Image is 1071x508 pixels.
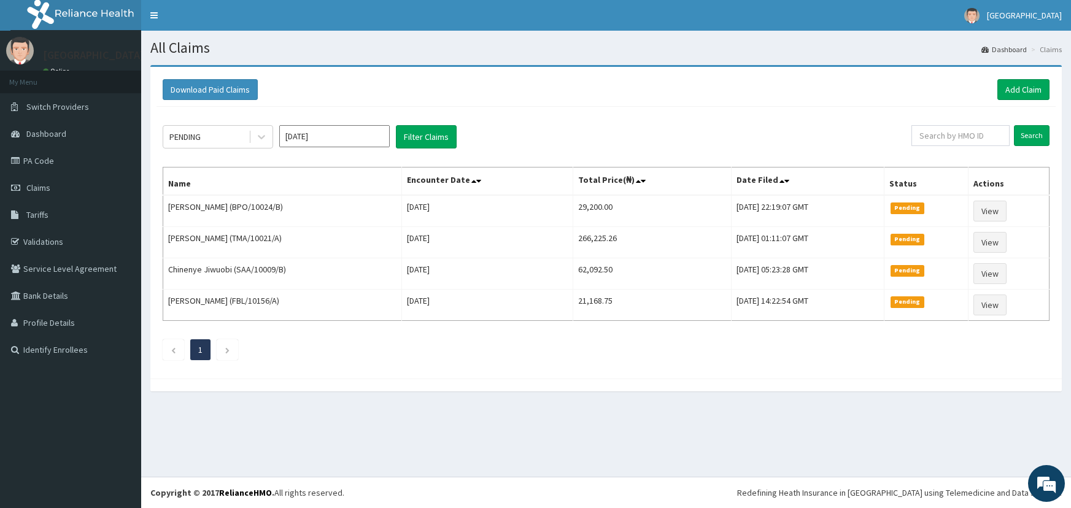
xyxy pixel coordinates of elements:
[163,167,402,196] th: Name
[396,125,457,148] button: Filter Claims
[973,263,1007,284] a: View
[997,79,1050,100] a: Add Claim
[987,10,1062,21] span: [GEOGRAPHIC_DATA]
[26,101,89,112] span: Switch Providers
[26,182,50,193] span: Claims
[573,167,731,196] th: Total Price(₦)
[891,202,924,214] span: Pending
[981,44,1027,55] a: Dashboard
[6,37,34,64] img: User Image
[891,296,924,307] span: Pending
[968,167,1049,196] th: Actions
[198,344,203,355] a: Page 1 is your current page
[225,344,230,355] a: Next page
[43,50,144,61] p: [GEOGRAPHIC_DATA]
[884,167,969,196] th: Status
[163,290,402,321] td: [PERSON_NAME] (FBL/10156/A)
[141,477,1071,508] footer: All rights reserved.
[731,195,884,227] td: [DATE] 22:19:07 GMT
[163,79,258,100] button: Download Paid Claims
[731,258,884,290] td: [DATE] 05:23:28 GMT
[731,167,884,196] th: Date Filed
[401,167,573,196] th: Encounter Date
[401,227,573,258] td: [DATE]
[279,125,390,147] input: Select Month and Year
[163,227,402,258] td: [PERSON_NAME] (TMA/10021/A)
[973,232,1007,253] a: View
[1014,125,1050,146] input: Search
[973,201,1007,221] a: View
[731,290,884,321] td: [DATE] 14:22:54 GMT
[891,265,924,276] span: Pending
[169,131,201,143] div: PENDING
[573,290,731,321] td: 21,168.75
[26,209,48,220] span: Tariffs
[401,195,573,227] td: [DATE]
[43,67,72,75] a: Online
[401,290,573,321] td: [DATE]
[171,344,176,355] a: Previous page
[891,234,924,245] span: Pending
[964,8,980,23] img: User Image
[911,125,1010,146] input: Search by HMO ID
[163,195,402,227] td: [PERSON_NAME] (BPO/10024/B)
[150,40,1062,56] h1: All Claims
[731,227,884,258] td: [DATE] 01:11:07 GMT
[573,258,731,290] td: 62,092.50
[737,487,1062,499] div: Redefining Heath Insurance in [GEOGRAPHIC_DATA] using Telemedicine and Data Science!
[163,258,402,290] td: Chinenye Jiwuobi (SAA/10009/B)
[219,487,272,498] a: RelianceHMO
[401,258,573,290] td: [DATE]
[573,227,731,258] td: 266,225.26
[150,487,274,498] strong: Copyright © 2017 .
[973,294,1007,315] a: View
[26,128,66,139] span: Dashboard
[1028,44,1062,55] li: Claims
[573,195,731,227] td: 29,200.00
